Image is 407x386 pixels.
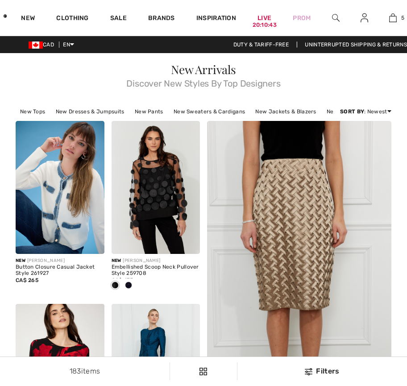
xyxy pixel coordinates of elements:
a: New Skirts [322,106,359,117]
span: CA$ 265 [16,277,38,283]
a: Sign In [353,12,375,24]
a: Brands [148,14,175,24]
a: New Dresses & Jumpsuits [51,106,129,117]
div: : Newest [340,108,391,116]
div: Embellished Scoop Neck Pullover Style 259708 [112,264,200,277]
div: 20:10:43 [253,21,277,29]
img: My Info [361,12,368,23]
a: Clothing [56,14,88,24]
div: [PERSON_NAME] [16,257,104,264]
a: New Tops [16,106,50,117]
a: Prom [293,13,311,23]
a: Live20:10:43 [257,13,271,23]
span: 183 [70,367,81,375]
span: New Arrivals [171,62,236,77]
span: CAD [29,42,58,48]
a: New [21,14,35,24]
strong: Sort By [340,108,364,115]
img: Embellished Scoop Neck Pullover Style 259708. Black [112,121,200,254]
a: Sale [110,14,127,24]
img: Button Closure Casual Jacket Style 261927. Winter white/indigo [16,121,104,254]
img: 1ère Avenue [4,7,7,25]
a: New Jackets & Blazers [251,106,320,117]
div: Button Closure Casual Jacket Style 261927 [16,264,104,277]
img: My Bag [389,12,397,23]
span: EN [63,42,74,48]
span: Discover New Styles By Top Designers [16,75,391,88]
div: Filters [243,366,402,377]
img: Filters [199,368,207,375]
a: New Sweaters & Cardigans [169,106,249,117]
div: [PERSON_NAME] [112,257,200,264]
a: 5 [379,12,407,23]
img: Filters [305,368,312,375]
div: Midnight [122,278,135,293]
img: Canadian Dollar [29,42,43,49]
span: New [16,258,25,263]
img: search the website [332,12,340,23]
a: New Pants [130,106,168,117]
div: Black [108,278,122,293]
span: CA$ 175 [112,277,133,283]
span: Inspiration [196,14,236,24]
span: 5 [401,14,404,22]
span: New [112,258,121,263]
